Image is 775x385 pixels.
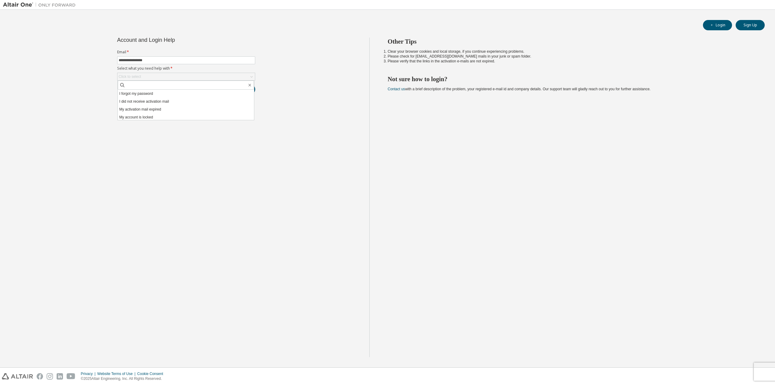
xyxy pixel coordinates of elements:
[57,373,63,380] img: linkedin.svg
[388,87,405,91] a: Contact us
[388,75,754,83] h2: Not sure how to login?
[97,371,137,376] div: Website Terms of Use
[67,373,75,380] img: youtube.svg
[117,73,255,80] div: Click to select
[388,38,754,45] h2: Other Tips
[119,74,141,79] div: Click to select
[388,87,651,91] span: with a brief description of the problem, your registered e-mail id and company details. Our suppo...
[118,90,254,98] li: I forgot my password
[388,49,754,54] li: Clear your browser cookies and local storage, if you continue experiencing problems.
[117,38,228,42] div: Account and Login Help
[2,373,33,380] img: altair_logo.svg
[703,20,732,30] button: Login
[37,373,43,380] img: facebook.svg
[388,59,754,64] li: Please verify that the links in the activation e-mails are not expired.
[388,54,754,59] li: Please check for [EMAIL_ADDRESS][DOMAIN_NAME] mails in your junk or spam folder.
[117,66,255,71] label: Select what you need help with
[81,376,167,381] p: © 2025 Altair Engineering, Inc. All Rights Reserved.
[736,20,765,30] button: Sign Up
[47,373,53,380] img: instagram.svg
[117,50,255,55] label: Email
[81,371,97,376] div: Privacy
[3,2,79,8] img: Altair One
[137,371,167,376] div: Cookie Consent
